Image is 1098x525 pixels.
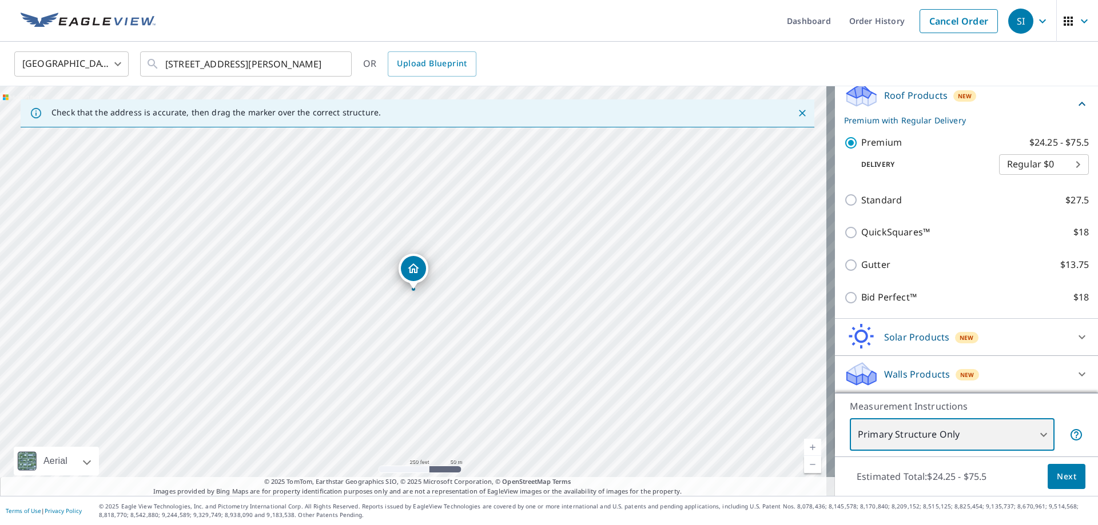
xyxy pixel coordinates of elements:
[14,447,99,475] div: Aerial
[363,51,476,77] div: OR
[1073,225,1089,239] p: $18
[388,51,476,77] a: Upload Blueprint
[884,330,949,344] p: Solar Products
[884,89,948,102] p: Roof Products
[1073,290,1089,304] p: $18
[264,477,571,487] span: © 2025 TomTom, Earthstar Geographics SIO, © 2025 Microsoft Corporation, ©
[920,9,998,33] a: Cancel Order
[861,258,890,272] p: Gutter
[14,48,129,80] div: [GEOGRAPHIC_DATA]
[21,13,156,30] img: EV Logo
[99,502,1092,519] p: © 2025 Eagle View Technologies, Inc. and Pictometry International Corp. All Rights Reserved. Repo...
[40,447,71,475] div: Aerial
[844,114,1075,126] p: Premium with Regular Delivery
[795,106,810,121] button: Close
[6,507,82,514] p: |
[552,477,571,486] a: Terms
[844,323,1089,351] div: Solar ProductsNew
[1029,135,1089,150] p: $24.25 - $75.5
[1060,258,1089,272] p: $13.75
[844,82,1089,126] div: Roof ProductsNewPremium with Regular Delivery
[1057,470,1076,484] span: Next
[6,507,41,515] a: Terms of Use
[958,91,972,101] span: New
[844,360,1089,388] div: Walls ProductsNew
[502,477,550,486] a: OpenStreetMap
[45,507,82,515] a: Privacy Policy
[399,254,428,289] div: Dropped pin, building 1, Residential property, 26510 Dundee Rd Huntington Woods, MI 48070
[850,419,1055,451] div: Primary Structure Only
[1069,428,1083,442] span: Your report will include only the primary structure on the property. For example, a detached gara...
[960,370,974,379] span: New
[850,399,1083,413] p: Measurement Instructions
[999,149,1089,181] div: Regular $0
[861,135,902,150] p: Premium
[848,464,996,489] p: Estimated Total: $24.25 - $75.5
[804,439,821,456] a: Current Level 17, Zoom In
[844,159,999,170] p: Delivery
[804,456,821,473] a: Current Level 17, Zoom Out
[960,333,974,342] span: New
[1065,193,1089,207] p: $27.5
[165,48,328,80] input: Search by address or latitude-longitude
[397,57,467,71] span: Upload Blueprint
[51,107,381,118] p: Check that the address is accurate, then drag the marker over the correct structure.
[861,290,917,304] p: Bid Perfect™
[861,225,930,239] p: QuickSquares™
[884,367,950,381] p: Walls Products
[1048,464,1085,490] button: Next
[1008,9,1033,34] div: SI
[861,193,902,207] p: Standard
